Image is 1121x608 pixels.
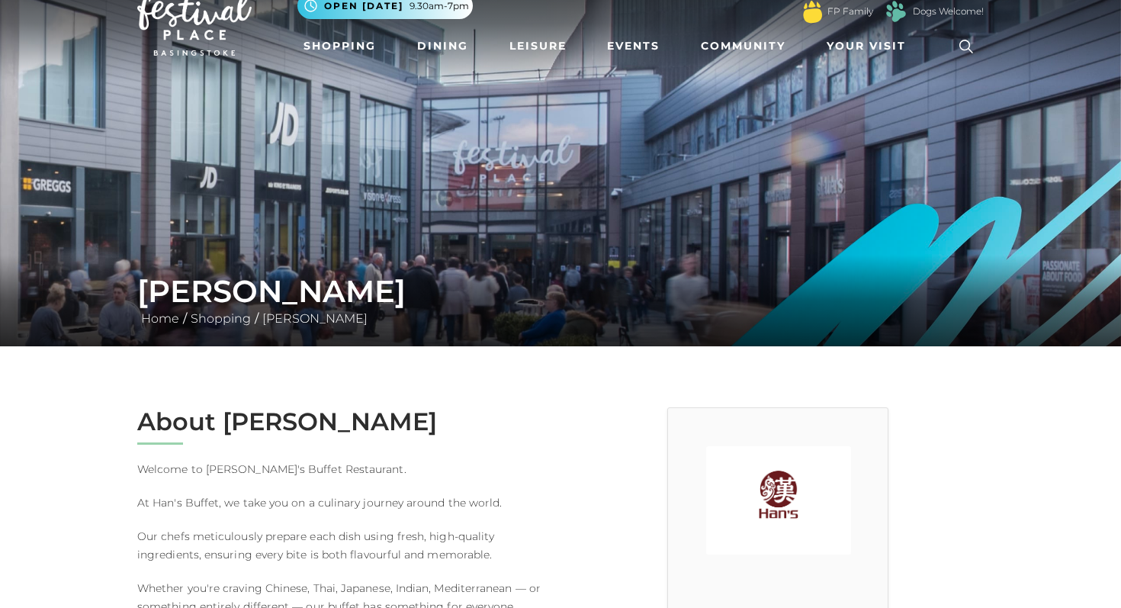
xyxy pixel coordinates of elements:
a: Your Visit [821,32,920,60]
a: Shopping [297,32,382,60]
p: Welcome to [PERSON_NAME]'s Buffet Restaurant. [137,460,549,478]
a: FP Family [827,5,873,18]
a: Dining [411,32,474,60]
a: Community [695,32,792,60]
a: Leisure [503,32,573,60]
h1: [PERSON_NAME] [137,273,984,310]
a: Dogs Welcome! [913,5,984,18]
div: / / [126,273,995,328]
p: Our chefs meticulously prepare each dish using fresh, high-quality ingredients, ensuring every bi... [137,527,549,564]
h2: About [PERSON_NAME] [137,407,549,436]
span: Your Visit [827,38,906,54]
a: [PERSON_NAME] [259,311,371,326]
a: Events [601,32,666,60]
a: Home [137,311,183,326]
a: Shopping [187,311,255,326]
p: At Han's Buffet, we take you on a culinary journey around the world. [137,494,549,512]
